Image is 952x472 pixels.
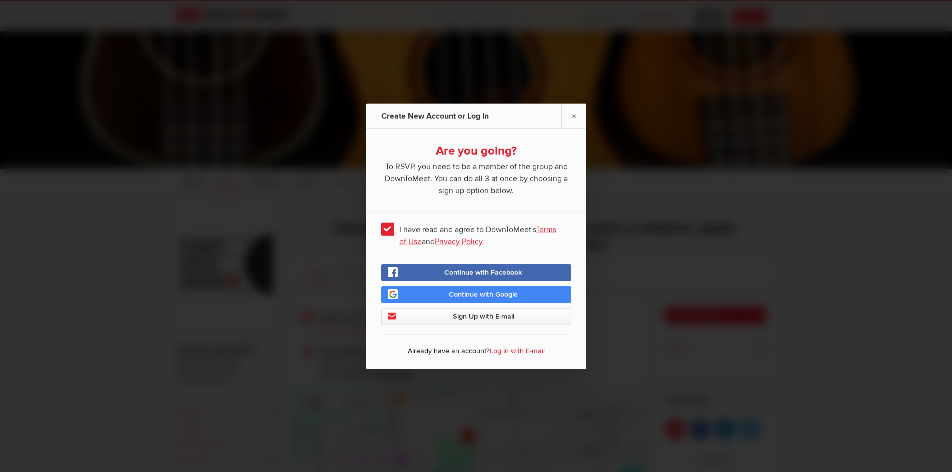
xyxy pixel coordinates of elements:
[561,103,586,128] a: ×
[381,264,571,281] a: Continue with Facebook
[381,143,571,158] div: Are you going?
[452,312,514,320] span: Sign Up with E-mail
[444,268,522,276] span: Continue with Facebook
[381,158,571,196] span: To RSVP, you need to be a member of the group and DownToMeet. You can do all 3 at once by choosin...
[381,219,571,237] span: I have read and agree to DownToMeet's and
[381,343,571,361] p: Already have an account?
[449,290,518,298] span: Continue with Google
[435,236,483,246] a: Privacy Policy
[381,286,571,303] a: Continue with Google
[381,103,491,128] div: Create New Account or Log In
[490,346,545,355] a: Log In with E-mail
[399,224,556,246] a: Terms of Use
[381,308,571,325] a: Sign Up with E-mail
